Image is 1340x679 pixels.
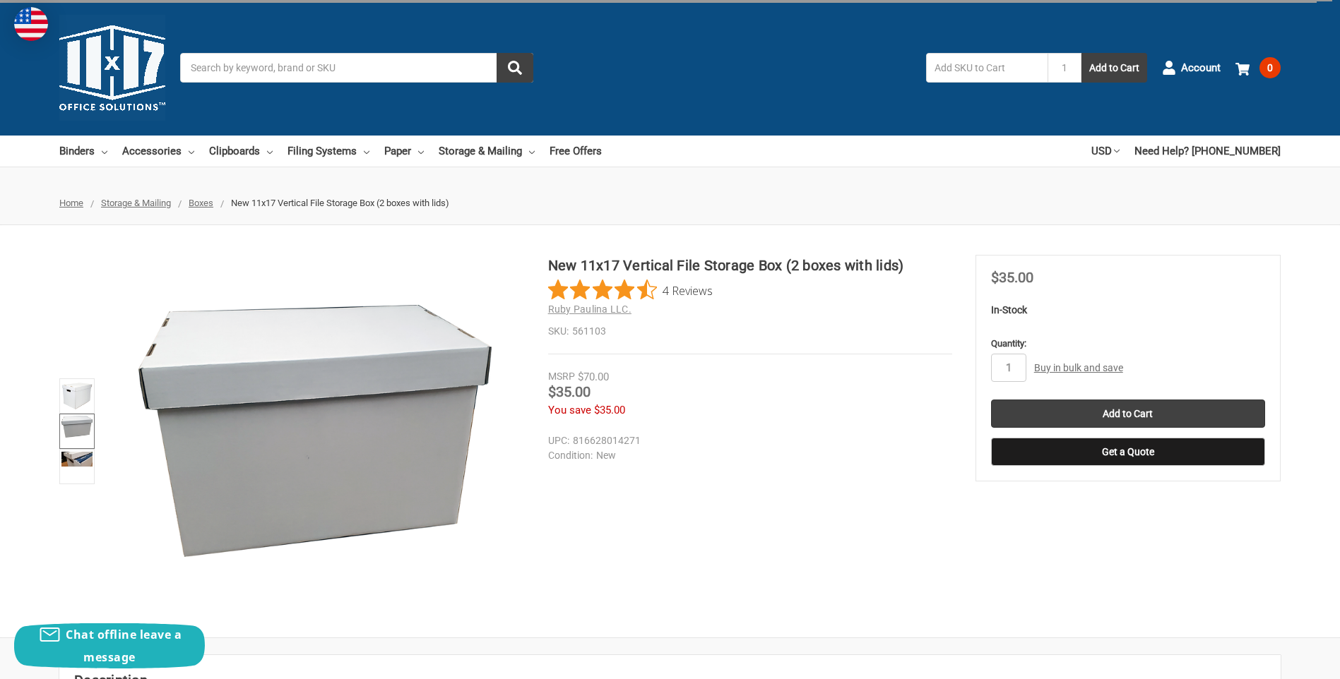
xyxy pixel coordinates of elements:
span: 4 Reviews [663,280,713,301]
span: Account [1181,60,1221,76]
a: Binders [59,136,107,167]
span: 0 [1259,57,1281,78]
button: Add to Cart [1081,53,1147,83]
span: Chat offline leave a message [66,627,182,665]
img: New 11x17 Vertical File Storage Box (2 boxes with lids) [61,380,93,411]
span: $70.00 [578,371,609,383]
h1: New 11x17 Vertical File Storage Box (2 boxes with lids) [548,255,952,276]
p: In-Stock [991,303,1265,318]
a: Accessories [122,136,194,167]
button: Get a Quote [991,438,1265,466]
button: Rated 4.5 out of 5 stars from 4 reviews. Jump to reviews. [548,280,713,301]
span: $35.00 [991,269,1033,286]
a: Free Offers [550,136,602,167]
dt: Condition: [548,448,593,463]
input: Add to Cart [991,399,1265,428]
a: Boxes [189,198,213,208]
div: MSRP [548,369,575,384]
button: Chat offline leave a message [14,623,205,668]
a: Need Help? [PHONE_NUMBER] [1134,136,1281,167]
a: Clipboards [209,136,273,167]
a: Storage & Mailing [439,136,535,167]
span: $35.00 [548,383,591,400]
a: USD [1091,136,1120,167]
dt: UPC: [548,433,569,448]
a: Ruby Paulina LLC. [548,304,632,315]
input: Add SKU to Cart [926,53,1048,83]
a: Account [1162,49,1221,86]
a: Storage & Mailing [101,198,171,208]
dd: 561103 [548,324,952,339]
img: New 11x17 Vertical File Storage Box (561103) [61,452,93,467]
input: Search by keyword, brand or SKU [180,53,533,83]
span: $35.00 [594,404,625,416]
img: New 11x17 Vertical File Storage Box (2 boxes with lids) [61,416,93,438]
a: Home [59,198,83,208]
dd: 816628014271 [548,433,946,448]
a: Paper [384,136,424,167]
dt: SKU: [548,324,569,339]
a: Filing Systems [287,136,369,167]
label: Quantity: [991,337,1265,351]
a: 0 [1235,49,1281,86]
span: You save [548,404,591,416]
img: duty and tax information for United States [14,7,48,41]
a: Buy in bulk and save [1034,362,1123,373]
img: New 11x17 Vertical File Storage Box (2 boxes with lids) [138,305,492,557]
span: New 11x17 Vertical File Storage Box (2 boxes with lids) [231,198,449,208]
dd: New [548,448,946,463]
img: 11x17.com [59,15,165,121]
